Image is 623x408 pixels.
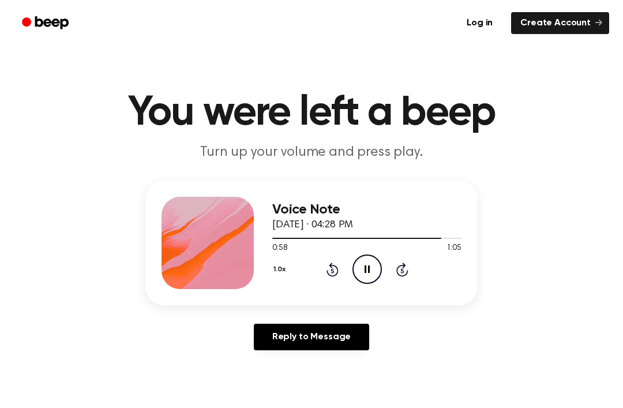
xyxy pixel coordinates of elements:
span: 0:58 [272,242,287,254]
span: 1:05 [446,242,461,254]
a: Reply to Message [254,324,369,350]
a: Beep [14,12,79,35]
a: Create Account [511,12,609,34]
a: Log in [455,10,504,36]
span: [DATE] · 04:28 PM [272,220,353,230]
button: 1.0x [272,260,290,279]
h1: You were left a beep [16,92,607,134]
h3: Voice Note [272,202,461,218]
p: Turn up your volume and press play. [90,143,533,162]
